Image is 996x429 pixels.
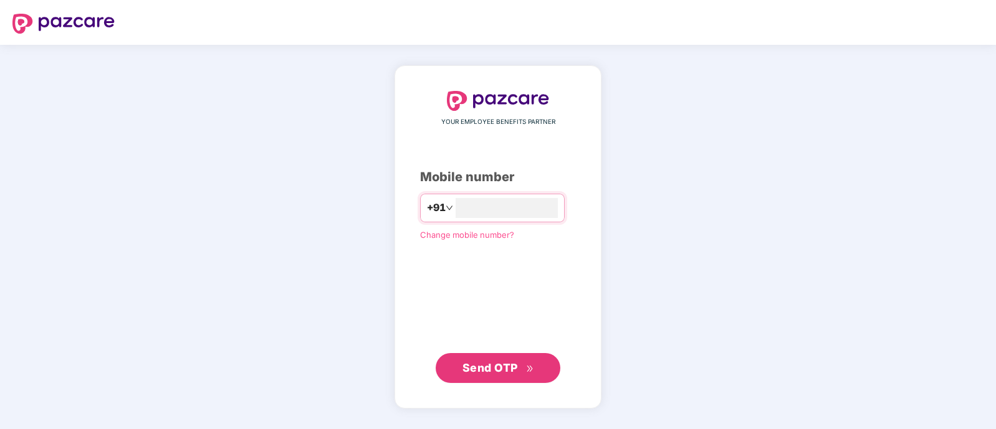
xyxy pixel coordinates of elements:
[436,353,560,383] button: Send OTPdouble-right
[526,365,534,373] span: double-right
[446,204,453,212] span: down
[441,117,555,127] span: YOUR EMPLOYEE BENEFITS PARTNER
[447,91,549,111] img: logo
[420,230,514,240] a: Change mobile number?
[12,14,115,34] img: logo
[420,167,576,187] div: Mobile number
[462,361,518,374] span: Send OTP
[427,200,446,215] span: +91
